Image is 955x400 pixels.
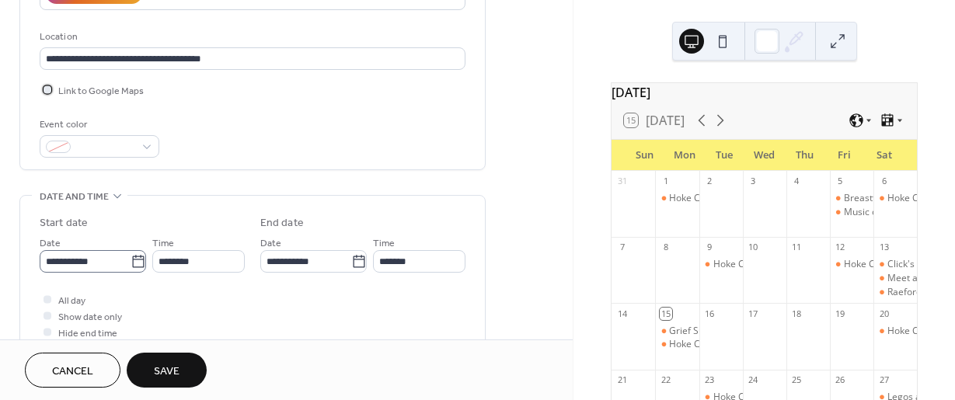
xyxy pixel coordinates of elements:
span: Date [260,235,281,252]
div: 25 [791,374,803,386]
div: Sat [864,140,904,171]
span: Date and time [40,189,109,205]
div: Wed [744,140,785,171]
div: Event color [40,117,156,133]
div: Music on Main hosted by the Downtown Raeford Business Association [830,206,873,219]
div: Grief Support Group [669,325,757,338]
div: 7 [616,242,628,253]
div: Meet and Greet the Authors [873,272,917,285]
span: Time [373,235,395,252]
div: 5 [835,176,846,187]
div: Hoke County Commissioners Meeting 7 PM [655,192,699,205]
div: 20 [878,308,890,319]
div: Sun [624,140,664,171]
div: 15 [660,308,671,319]
div: Mon [664,140,705,171]
div: 9 [704,242,716,253]
div: 18 [791,308,803,319]
span: Link to Google Maps [58,83,144,99]
div: 6 [878,176,890,187]
div: 10 [748,242,759,253]
div: Location [40,29,462,45]
div: Breastfeeding Class & Support Group by Hoke County WIC & Hoke County Healthy Start [830,192,873,205]
div: Click's Nursery Vendor Markets [873,258,917,271]
div: 8 [660,242,671,253]
div: 1 [660,176,671,187]
div: 13 [878,242,890,253]
span: Time [152,235,174,252]
div: Hoke County Board of Education Meeting 6 PM [713,258,915,271]
div: [DATE] [612,83,917,102]
div: 23 [704,374,716,386]
div: 16 [704,308,716,319]
span: Hide end time [58,325,117,342]
div: 24 [748,374,759,386]
div: 27 [878,374,890,386]
button: Save [127,353,207,388]
span: Date [40,235,61,252]
div: Tue [704,140,744,171]
div: Hoke County Commissioners Meeting 7 PM [655,338,699,351]
div: Hoke County Board of Education Meeting 6 PM [699,258,743,271]
div: 19 [835,308,846,319]
div: 12 [835,242,846,253]
div: 11 [791,242,803,253]
div: Thu [784,140,824,171]
div: Fri [824,140,865,171]
div: End date [260,215,304,231]
div: 17 [748,308,759,319]
span: Save [154,363,179,380]
div: 2 [704,176,716,187]
div: Grief Support Group [655,325,699,338]
div: 14 [616,308,628,319]
div: 22 [660,374,671,386]
span: Cancel [52,363,93,380]
span: Show date only [58,309,122,325]
div: 4 [791,176,803,187]
span: All day [58,293,85,309]
div: Hoke County Farmers Market [873,325,917,338]
div: Raeford Rugby Club Division 3 Debut! [873,286,917,299]
div: Start date [40,215,88,231]
div: Hoke County Schools Indian Education Purse Bingo [830,258,873,271]
div: 21 [616,374,628,386]
div: Hoke County Commissioners Meeting 7 PM [669,338,856,351]
div: Hoke County Commissioners Meeting 7 PM [669,192,856,205]
div: 26 [835,374,846,386]
div: Hoke County Farmers Market [873,192,917,205]
div: 3 [748,176,759,187]
button: Cancel [25,353,120,388]
div: 31 [616,176,628,187]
